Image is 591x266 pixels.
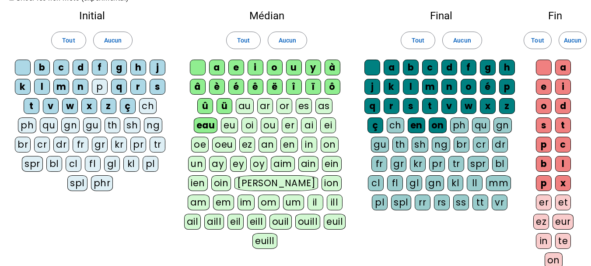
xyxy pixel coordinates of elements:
div: r [384,98,399,114]
div: gn [61,117,80,133]
div: a [555,60,571,75]
div: on [429,117,447,133]
div: g [480,60,496,75]
div: phr [91,175,113,191]
div: ar [257,98,273,114]
div: ss [453,195,469,210]
div: eau [194,117,218,133]
div: x [555,175,571,191]
div: sh [124,117,140,133]
div: e [228,60,244,75]
div: fl [387,175,403,191]
button: Aucun [559,32,587,49]
div: ng [144,117,162,133]
div: t [24,98,39,114]
div: d [441,60,457,75]
h2: Final [364,11,519,21]
div: [PERSON_NAME] [234,175,318,191]
div: ü [217,98,232,114]
div: h [499,60,515,75]
div: euil [324,214,346,230]
div: er [536,195,552,210]
div: v [441,98,457,114]
div: l [403,79,419,95]
div: â [190,79,206,95]
div: î [286,79,302,95]
div: ez [533,214,549,230]
div: m [422,79,438,95]
div: j [150,60,165,75]
div: spr [22,156,43,172]
div: spl [67,175,87,191]
div: br [15,137,31,153]
div: b [34,60,50,75]
div: bl [492,156,508,172]
div: è [209,79,225,95]
div: s [150,79,165,95]
span: Tout [531,35,544,46]
div: kr [410,156,426,172]
div: eu [221,117,238,133]
div: pr [429,156,445,172]
div: x [81,98,97,114]
div: eill [247,214,266,230]
div: or [276,98,292,114]
button: Aucun [268,32,307,49]
div: t [422,98,438,114]
div: dr [492,137,508,153]
div: oeu [212,137,236,153]
div: é [228,79,244,95]
div: et [555,195,571,210]
div: ch [387,117,404,133]
div: x [480,98,496,114]
div: u [286,60,302,75]
div: cl [368,175,384,191]
div: gu [83,117,101,133]
div: c [422,60,438,75]
div: p [536,137,552,153]
div: l [555,156,571,172]
h2: Fin [533,11,577,21]
div: ill [327,195,343,210]
div: in [536,233,552,249]
span: Tout [412,35,424,46]
div: ain [298,156,319,172]
div: ë [267,79,283,95]
div: qu [472,117,490,133]
div: ail [184,214,201,230]
div: vr [492,195,507,210]
div: û [197,98,213,114]
div: p [499,79,515,95]
div: a [384,60,399,75]
div: ch [139,98,157,114]
button: Tout [51,32,86,49]
div: ez [239,137,255,153]
div: oe [191,137,209,153]
div: en [408,117,425,133]
div: th [105,117,120,133]
div: on [321,137,339,153]
div: é [480,79,496,95]
div: bl [46,156,62,172]
div: ph [18,117,36,133]
div: ç [120,98,136,114]
div: ï [305,79,321,95]
div: cr [34,137,50,153]
div: c [555,137,571,153]
div: e [536,79,552,95]
div: k [15,79,31,95]
div: cr [473,137,489,153]
div: om [258,195,280,210]
div: à [325,60,340,75]
div: c [53,60,69,75]
div: tr [150,137,165,153]
div: eil [227,214,244,230]
div: fr [73,137,88,153]
div: ouil [269,214,292,230]
div: euill [252,233,277,249]
div: r [130,79,146,95]
div: ouill [295,214,320,230]
button: Aucun [442,32,482,49]
div: un [188,156,206,172]
span: Tout [237,35,250,46]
